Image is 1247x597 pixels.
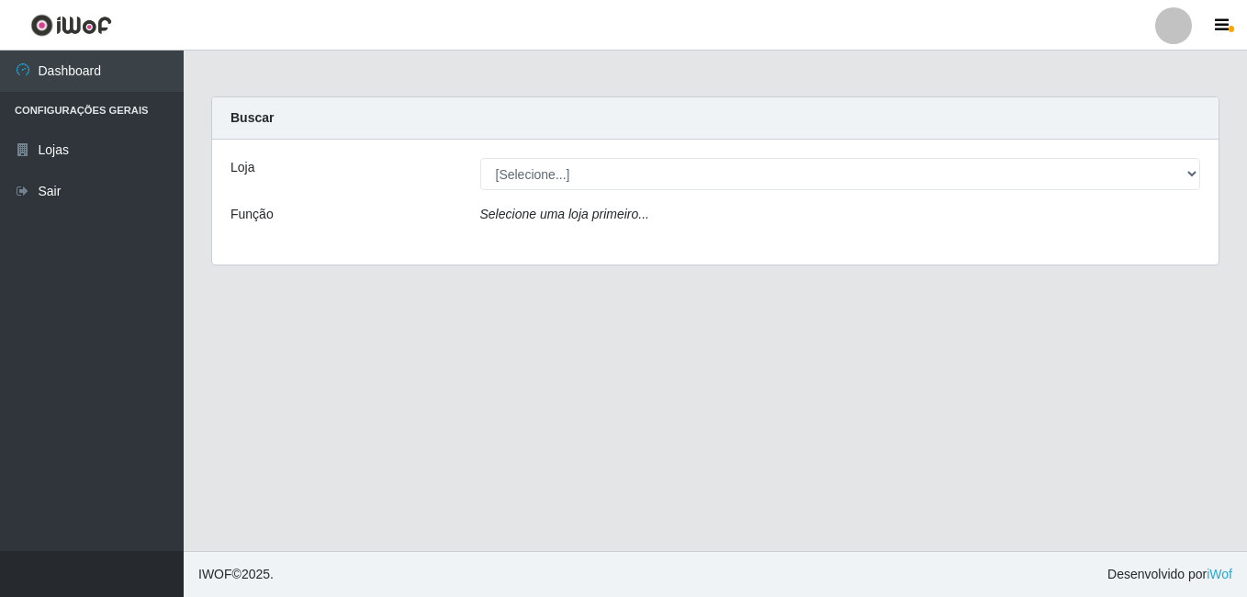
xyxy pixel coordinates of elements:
[230,205,274,224] label: Função
[30,14,112,37] img: CoreUI Logo
[198,567,232,581] span: IWOF
[1207,567,1232,581] a: iWof
[1107,565,1232,584] span: Desenvolvido por
[480,207,649,221] i: Selecione uma loja primeiro...
[198,565,274,584] span: © 2025 .
[230,158,254,177] label: Loja
[230,110,274,125] strong: Buscar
